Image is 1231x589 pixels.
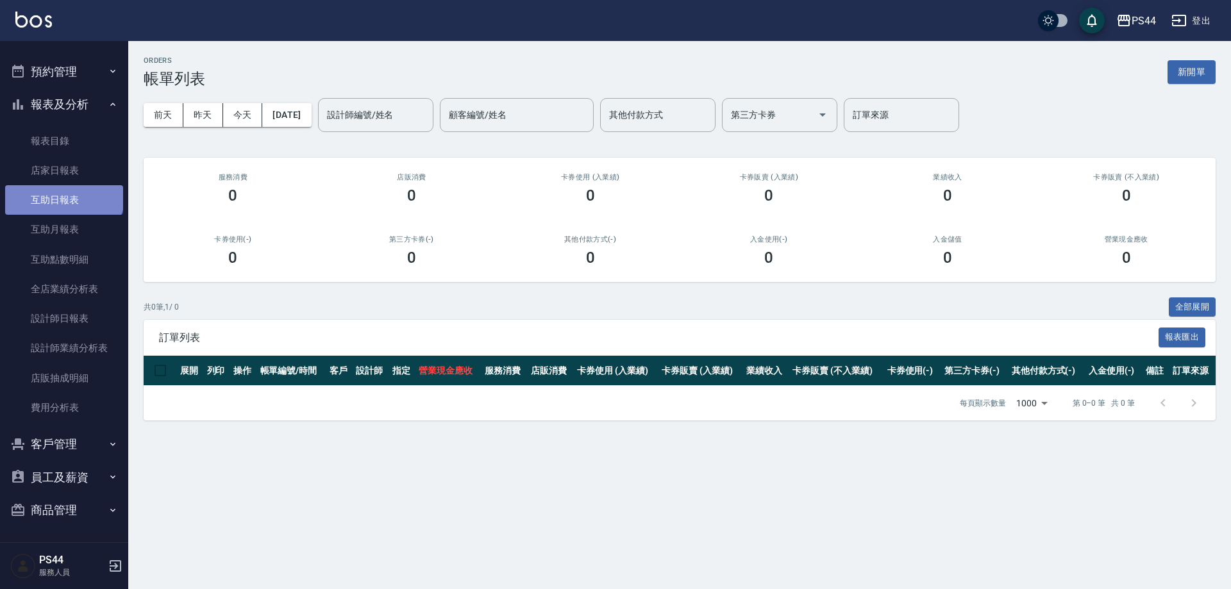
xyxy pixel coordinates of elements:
[516,173,664,181] h2: 卡券使用 (入業績)
[574,356,658,386] th: 卡券使用 (入業績)
[5,88,123,121] button: 報表及分析
[5,461,123,494] button: 員工及薪資
[1085,356,1143,386] th: 入金使用(-)
[5,427,123,461] button: 客戶管理
[941,356,1009,386] th: 第三方卡券(-)
[743,356,789,386] th: 業績收入
[5,274,123,304] a: 全店業績分析表
[1169,356,1216,386] th: 訂單來源
[10,553,36,579] img: Person
[1052,173,1200,181] h2: 卡券販賣 (不入業績)
[389,356,416,386] th: 指定
[39,554,105,567] h5: PS44
[586,187,595,204] h3: 0
[5,126,123,156] a: 報表目錄
[1132,13,1156,29] div: PS44
[5,215,123,244] a: 互助月報表
[764,187,773,204] h3: 0
[144,301,179,313] p: 共 0 筆, 1 / 0
[5,494,123,527] button: 商品管理
[5,185,123,215] a: 互助日報表
[1011,386,1052,420] div: 1000
[1169,297,1216,317] button: 全部展開
[159,235,307,244] h2: 卡券使用(-)
[874,173,1022,181] h2: 業績收入
[326,356,353,386] th: 客戶
[5,363,123,393] a: 店販抽成明細
[528,356,574,386] th: 店販消費
[960,397,1006,409] p: 每頁顯示數量
[5,55,123,88] button: 預約管理
[1009,356,1085,386] th: 其他付款方式(-)
[764,249,773,267] h3: 0
[5,304,123,333] a: 設計師日報表
[183,103,223,127] button: 昨天
[789,356,883,386] th: 卡券販賣 (不入業績)
[353,356,389,386] th: 設計師
[144,70,205,88] h3: 帳單列表
[230,356,257,386] th: 操作
[144,103,183,127] button: 前天
[228,187,237,204] h3: 0
[204,356,231,386] th: 列印
[5,156,123,185] a: 店家日報表
[1143,356,1169,386] th: 備註
[5,393,123,422] a: 費用分析表
[1073,397,1135,409] p: 第 0–0 筆 共 0 筆
[1166,9,1216,33] button: 登出
[586,249,595,267] h3: 0
[223,103,263,127] button: 今天
[695,173,843,181] h2: 卡券販賣 (入業績)
[1122,249,1131,267] h3: 0
[1168,65,1216,78] a: 新開單
[884,356,941,386] th: 卡券使用(-)
[943,187,952,204] h3: 0
[874,235,1022,244] h2: 入金儲值
[1079,8,1105,33] button: save
[695,235,843,244] h2: 入金使用(-)
[1168,60,1216,84] button: 新開單
[812,104,833,125] button: Open
[39,567,105,578] p: 服務人員
[943,249,952,267] h3: 0
[159,331,1159,344] span: 訂單列表
[144,56,205,65] h2: ORDERS
[5,333,123,363] a: 設計師業績分析表
[415,356,482,386] th: 營業現金應收
[1159,328,1206,347] button: 報表匯出
[5,245,123,274] a: 互助點數明細
[1159,331,1206,343] a: 報表匯出
[257,356,326,386] th: 帳單編號/時間
[159,173,307,181] h3: 服務消費
[338,173,486,181] h2: 店販消費
[228,249,237,267] h3: 0
[407,249,416,267] h3: 0
[1052,235,1200,244] h2: 營業現金應收
[338,235,486,244] h2: 第三方卡券(-)
[482,356,528,386] th: 服務消費
[1122,187,1131,204] h3: 0
[516,235,664,244] h2: 其他付款方式(-)
[177,356,204,386] th: 展開
[658,356,743,386] th: 卡券販賣 (入業績)
[407,187,416,204] h3: 0
[15,12,52,28] img: Logo
[262,103,311,127] button: [DATE]
[1111,8,1161,34] button: PS44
